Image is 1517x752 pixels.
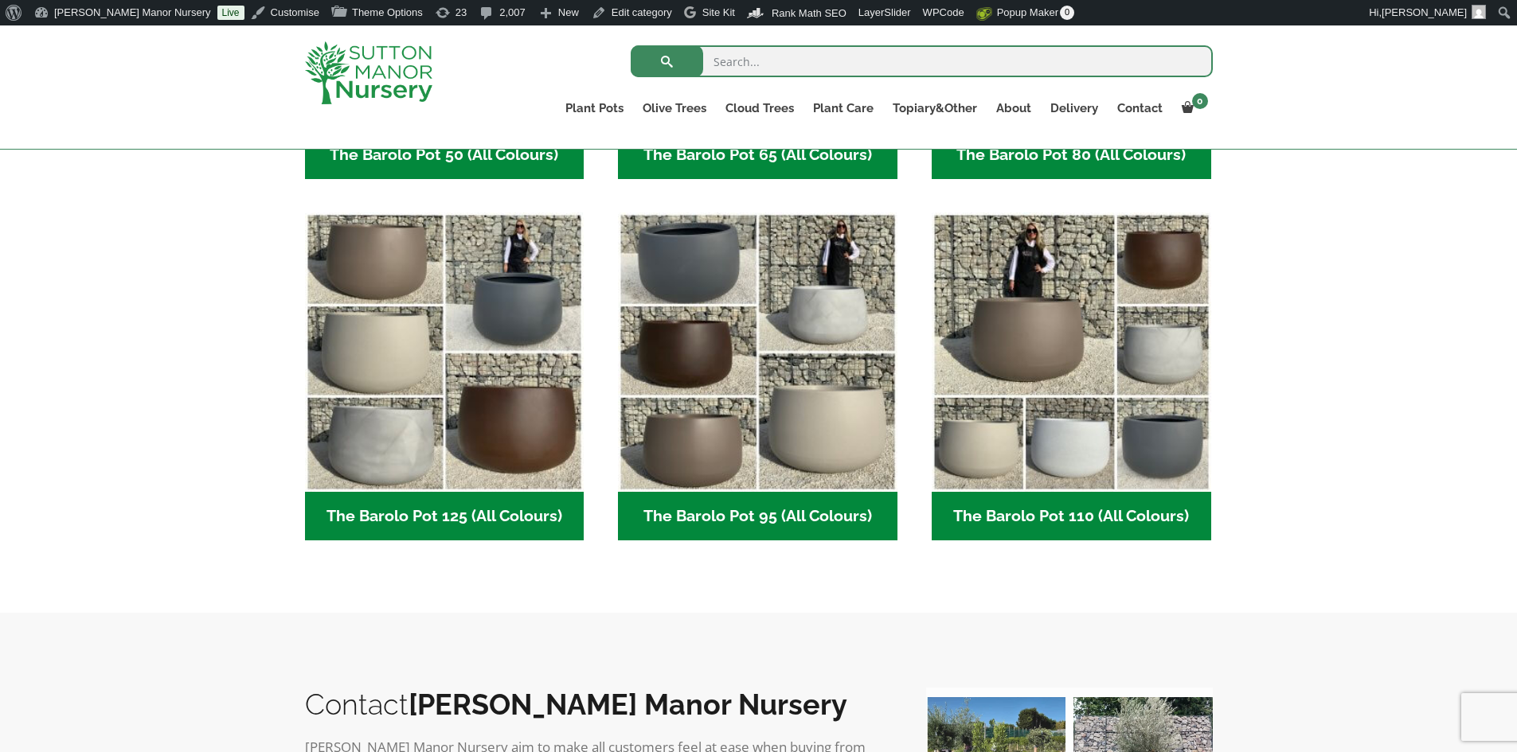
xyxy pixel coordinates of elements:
[1108,97,1172,119] a: Contact
[932,492,1211,541] h2: The Barolo Pot 110 (All Colours)
[618,212,897,492] img: The Barolo Pot 95 (All Colours)
[618,131,897,180] h2: The Barolo Pot 65 (All Colours)
[305,492,585,541] h2: The Barolo Pot 125 (All Colours)
[217,6,244,20] a: Live
[932,212,1211,540] a: Visit product category The Barolo Pot 110 (All Colours)
[305,131,585,180] h2: The Barolo Pot 50 (All Colours)
[702,6,735,18] span: Site Kit
[305,212,585,540] a: Visit product category The Barolo Pot 125 (All Colours)
[631,45,1213,77] input: Search...
[772,7,846,19] span: Rank Math SEO
[987,97,1041,119] a: About
[1041,97,1108,119] a: Delivery
[932,212,1211,492] img: The Barolo Pot 110 (All Colours)
[1382,6,1467,18] span: [PERSON_NAME]
[618,212,897,540] a: Visit product category The Barolo Pot 95 (All Colours)
[1172,97,1213,119] a: 0
[1060,6,1074,20] span: 0
[932,131,1211,180] h2: The Barolo Pot 80 (All Colours)
[305,688,894,721] h2: Contact
[883,97,987,119] a: Topiary&Other
[803,97,883,119] a: Plant Care
[633,97,716,119] a: Olive Trees
[305,212,585,492] img: The Barolo Pot 125 (All Colours)
[556,97,633,119] a: Plant Pots
[409,688,847,721] b: [PERSON_NAME] Manor Nursery
[618,492,897,541] h2: The Barolo Pot 95 (All Colours)
[716,97,803,119] a: Cloud Trees
[305,41,432,104] img: logo
[1192,93,1208,109] span: 0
